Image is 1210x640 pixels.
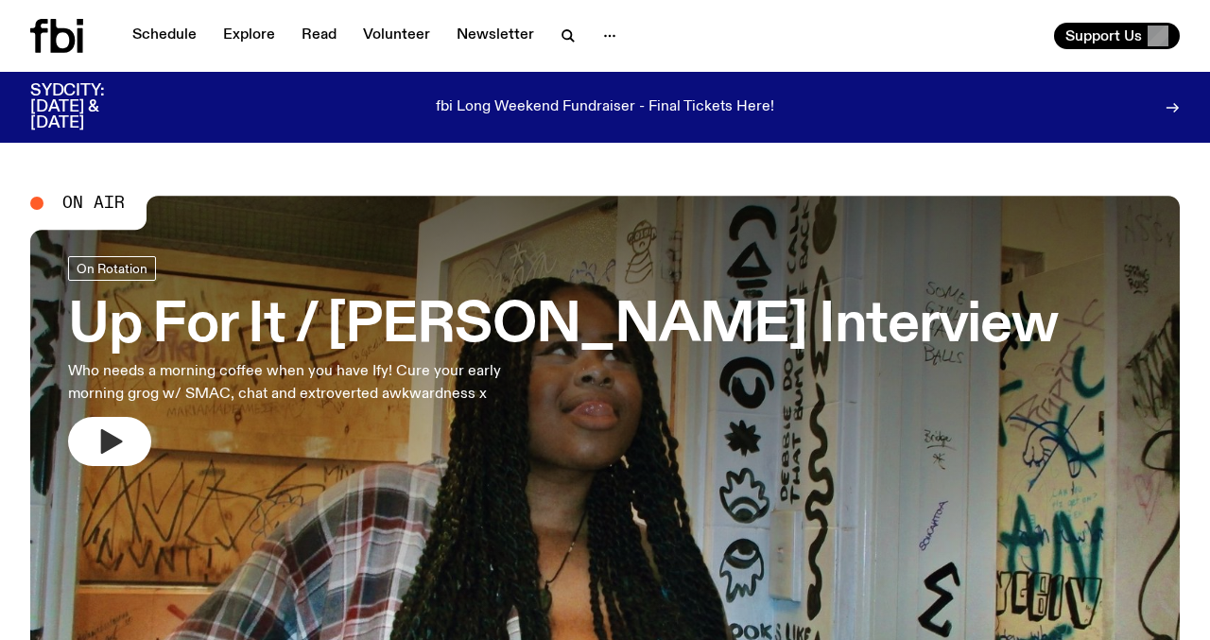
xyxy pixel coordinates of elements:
p: fbi Long Weekend Fundraiser - Final Tickets Here! [436,99,774,116]
a: On Rotation [68,256,156,281]
button: Support Us [1054,23,1180,49]
a: Volunteer [352,23,441,49]
span: Support Us [1065,27,1142,44]
p: Who needs a morning coffee when you have Ify! Cure your early morning grog w/ SMAC, chat and extr... [68,360,552,406]
a: Up For It / [PERSON_NAME] InterviewWho needs a morning coffee when you have Ify! Cure your early ... [68,256,1058,466]
a: Read [290,23,348,49]
h3: Up For It / [PERSON_NAME] Interview [68,300,1058,353]
a: Schedule [121,23,208,49]
span: On Rotation [77,262,147,276]
span: On Air [62,195,125,212]
h3: SYDCITY: [DATE] & [DATE] [30,83,151,131]
a: Explore [212,23,286,49]
a: Newsletter [445,23,545,49]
